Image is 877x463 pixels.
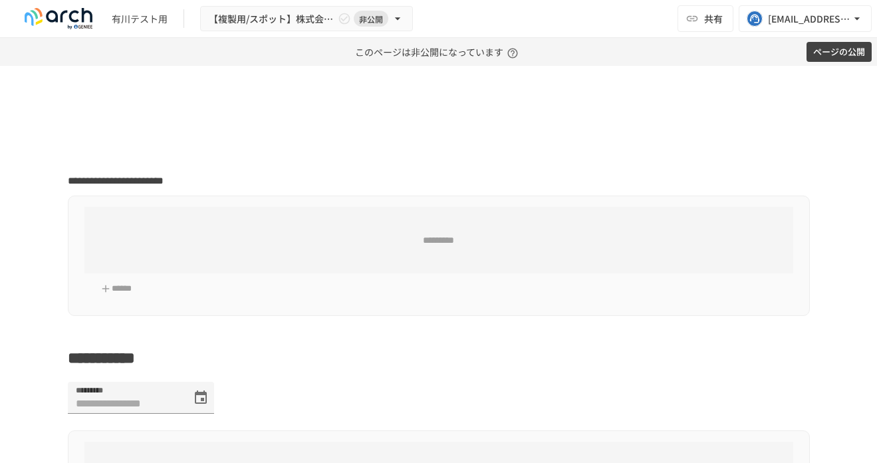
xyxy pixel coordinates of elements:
span: 【複製用/スポット】株式会社〇〇様_スポットサポート [209,11,335,27]
img: logo-default@2x-9cf2c760.svg [16,8,101,29]
button: [EMAIL_ADDRESS][PERSON_NAME][DOMAIN_NAME] [739,5,872,32]
div: 有川テスト用 [112,12,168,26]
button: ページの公開 [807,42,872,63]
button: 【複製用/スポット】株式会社〇〇様_スポットサポート非公開 [200,6,413,32]
button: Choose date [188,385,214,411]
span: 共有 [704,11,723,26]
p: このページは非公開になっています [355,38,522,66]
button: 共有 [678,5,733,32]
div: [EMAIL_ADDRESS][PERSON_NAME][DOMAIN_NAME] [768,11,850,27]
span: 非公開 [354,12,388,26]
